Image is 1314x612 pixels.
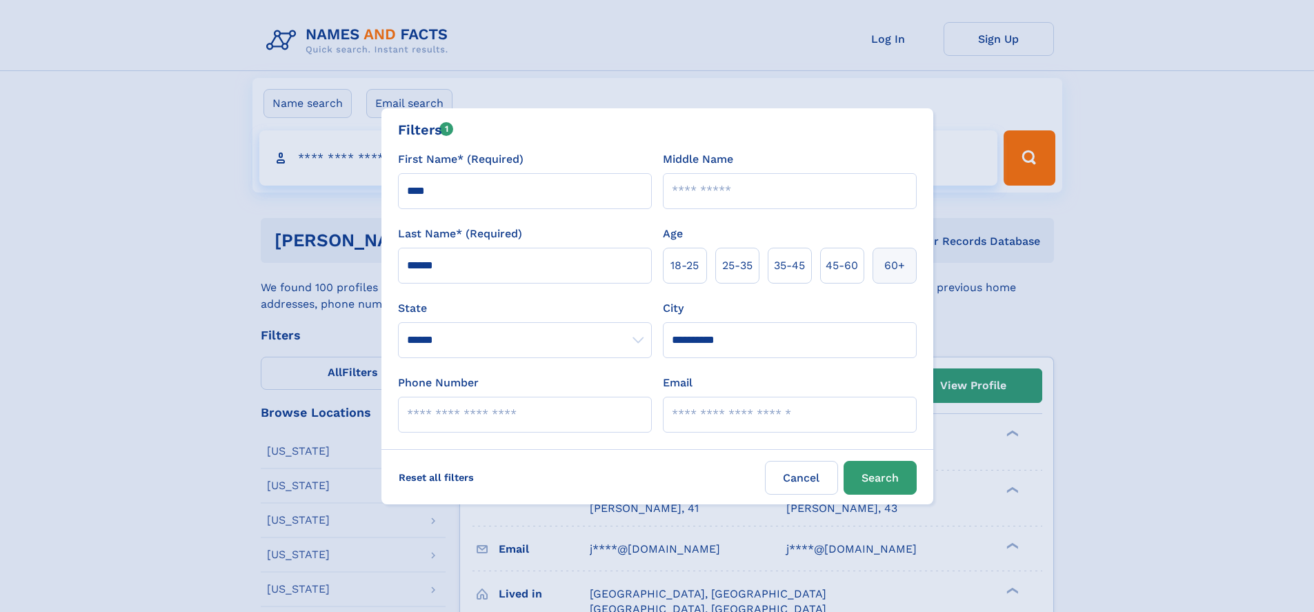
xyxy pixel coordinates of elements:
span: 35‑45 [774,257,805,274]
label: Cancel [765,461,838,495]
label: Age [663,226,683,242]
label: Middle Name [663,151,733,168]
label: First Name* (Required) [398,151,524,168]
div: Filters [398,119,454,140]
span: 45‑60 [826,257,858,274]
button: Search [844,461,917,495]
label: State [398,300,652,317]
label: Email [663,375,693,391]
label: Phone Number [398,375,479,391]
span: 60+ [884,257,905,274]
label: City [663,300,684,317]
span: 25‑35 [722,257,753,274]
span: 18‑25 [670,257,699,274]
label: Last Name* (Required) [398,226,522,242]
label: Reset all filters [390,461,483,494]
